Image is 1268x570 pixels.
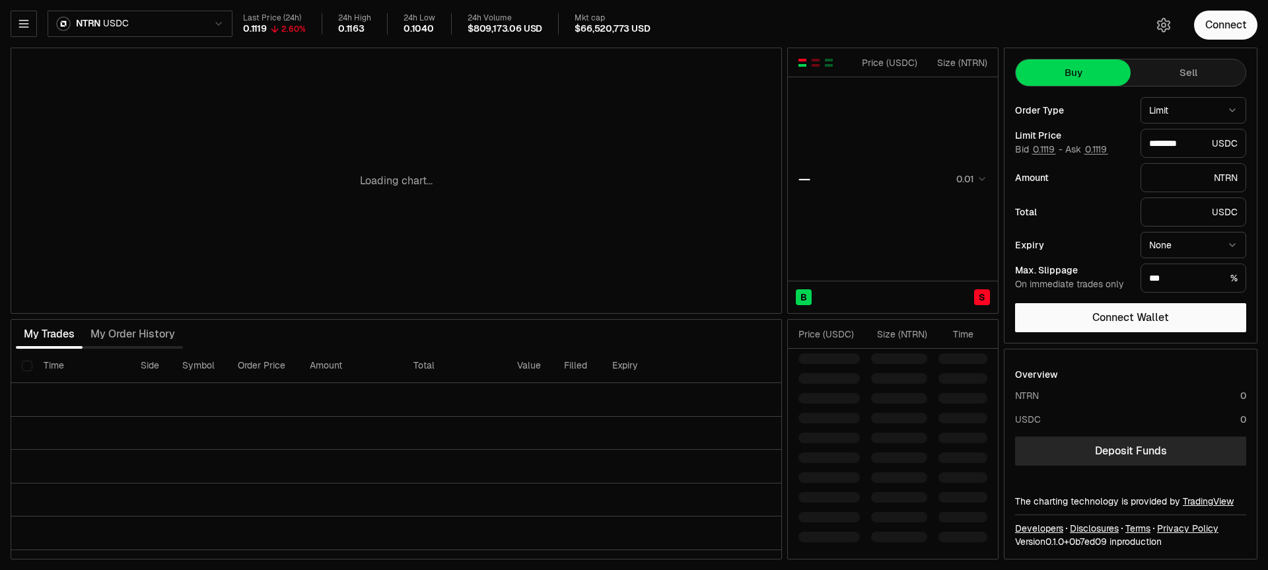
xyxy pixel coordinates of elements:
button: 0.01 [952,171,987,187]
div: Max. Slippage [1015,266,1130,275]
span: 0b7ed0913fbf52469ef473a8b81e537895d320b2 [1069,536,1107,548]
span: USDC [103,18,128,30]
a: Deposit Funds [1015,437,1246,466]
th: Order Price [227,349,299,383]
div: NTRN [1141,163,1246,192]
button: Select all [22,361,32,371]
div: 24h Volume [468,13,542,23]
div: Version 0.1.0 + in production [1015,535,1246,548]
button: My Order History [83,321,183,347]
div: USDC [1141,129,1246,158]
button: Sell [1131,59,1246,86]
div: On immediate trades only [1015,279,1130,291]
th: Time [33,349,129,383]
div: Order Type [1015,106,1130,115]
div: 0.1163 [338,23,365,35]
div: 0 [1240,413,1246,426]
div: Size ( NTRN ) [871,328,927,341]
th: Symbol [172,349,228,383]
div: 0 [1240,389,1246,402]
button: Buy [1016,59,1131,86]
div: % [1141,264,1246,293]
div: The charting technology is provided by [1015,495,1246,508]
div: NTRN [1015,389,1039,402]
div: — [798,170,810,188]
div: Price ( USDC ) [798,328,860,341]
th: Amount [299,349,403,383]
div: 24h Low [404,13,435,23]
div: Total [1015,207,1130,217]
div: 24h High [338,13,371,23]
div: Amount [1015,173,1130,182]
th: Value [507,349,553,383]
div: USDC [1141,197,1246,227]
a: Developers [1015,522,1063,535]
button: Show Buy Orders Only [824,57,834,68]
div: Expiry [1015,240,1130,250]
div: 0.1040 [404,23,434,35]
th: Expiry [602,349,695,383]
button: 0.1119 [1084,144,1108,155]
img: NTRN Logo [57,18,69,30]
div: 2.60% [281,24,306,34]
div: Time [938,328,973,341]
div: $809,173.06 USD [468,23,542,35]
div: $66,520,773 USD [575,23,650,35]
button: Connect [1194,11,1257,40]
th: Total [403,349,507,383]
div: Mkt cap [575,13,650,23]
button: Limit [1141,97,1246,124]
button: Connect Wallet [1015,303,1246,332]
span: NTRN [76,18,100,30]
a: Disclosures [1070,522,1119,535]
th: Side [130,349,172,383]
div: 0.1119 [243,23,267,35]
div: Limit Price [1015,131,1130,140]
button: None [1141,232,1246,258]
a: Terms [1125,522,1150,535]
div: Price ( USDC ) [859,56,917,69]
a: Privacy Policy [1157,522,1218,535]
span: B [800,291,807,304]
th: Filled [553,349,602,383]
span: Ask [1065,144,1108,156]
div: Last Price (24h) [243,13,306,23]
div: Size ( NTRN ) [929,56,987,69]
span: Bid - [1015,144,1063,156]
button: 0.1119 [1032,144,1056,155]
div: Overview [1015,368,1058,381]
span: S [979,291,985,304]
button: My Trades [16,321,83,347]
button: Show Buy and Sell Orders [797,57,808,68]
a: TradingView [1183,495,1234,507]
p: Loading chart... [360,173,433,189]
div: USDC [1015,413,1041,426]
button: Show Sell Orders Only [810,57,821,68]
